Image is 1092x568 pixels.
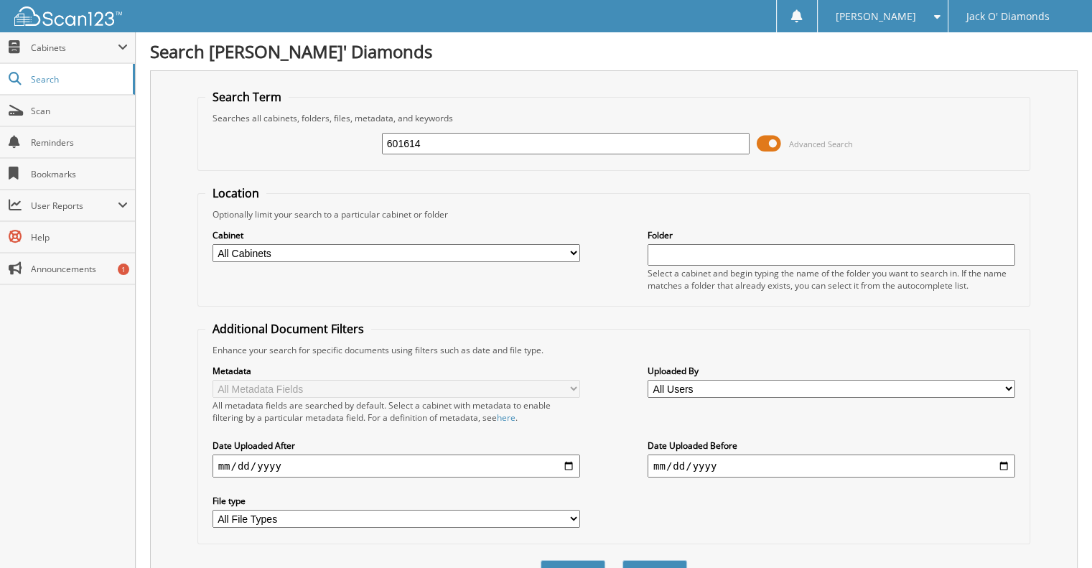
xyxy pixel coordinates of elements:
[150,39,1078,63] h1: Search [PERSON_NAME]' Diamonds
[213,455,580,478] input: start
[497,411,515,424] a: here
[205,89,289,105] legend: Search Term
[31,42,118,54] span: Cabinets
[31,200,118,212] span: User Reports
[213,495,580,507] label: File type
[213,399,580,424] div: All metadata fields are searched by default. Select a cabinet with metadata to enable filtering b...
[31,231,128,243] span: Help
[31,263,128,275] span: Announcements
[31,136,128,149] span: Reminders
[648,267,1015,292] div: Select a cabinet and begin typing the name of the folder you want to search in. If the name match...
[648,365,1015,377] label: Uploaded By
[966,12,1050,21] span: Jack O' Diamonds
[213,229,580,241] label: Cabinet
[205,112,1023,124] div: Searches all cabinets, folders, files, metadata, and keywords
[14,6,122,26] img: scan123-logo-white.svg
[118,264,129,275] div: 1
[213,439,580,452] label: Date Uploaded After
[31,73,126,85] span: Search
[648,455,1015,478] input: end
[205,185,266,201] legend: Location
[213,365,580,377] label: Metadata
[836,12,916,21] span: [PERSON_NAME]
[31,105,128,117] span: Scan
[205,208,1023,220] div: Optionally limit your search to a particular cabinet or folder
[31,168,128,180] span: Bookmarks
[648,439,1015,452] label: Date Uploaded Before
[205,344,1023,356] div: Enhance your search for specific documents using filters such as date and file type.
[205,321,371,337] legend: Additional Document Filters
[648,229,1015,241] label: Folder
[789,139,853,149] span: Advanced Search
